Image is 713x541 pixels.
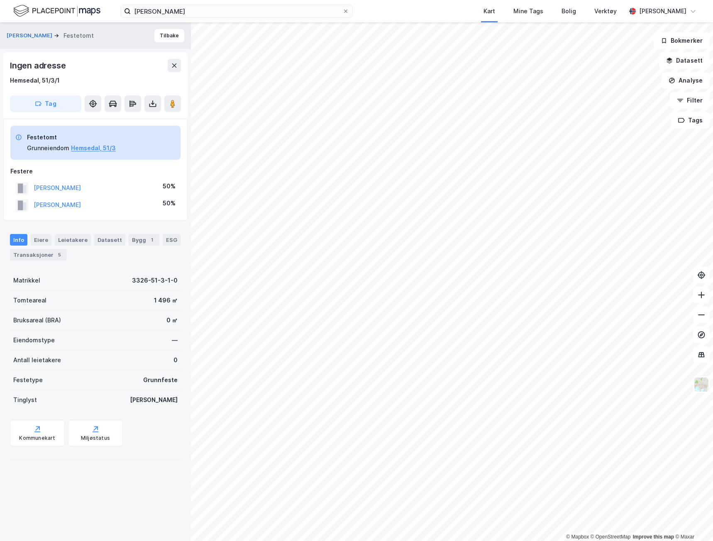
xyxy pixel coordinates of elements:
[13,335,55,345] div: Eiendomstype
[143,375,178,385] div: Grunnfeste
[55,234,91,246] div: Leietakere
[163,234,181,246] div: ESG
[13,355,61,365] div: Antall leietakere
[671,501,713,541] div: Kontrollprogram for chat
[662,72,710,89] button: Analyse
[671,501,713,541] iframe: Chat Widget
[10,234,27,246] div: Info
[131,5,342,17] input: Søk på adresse, matrikkel, gårdeiere, leietakere eller personer
[13,295,46,305] div: Tomteareal
[71,143,116,153] button: Hemsedal, 51/3
[129,234,159,246] div: Bygg
[594,6,617,16] div: Verktøy
[130,395,178,405] div: [PERSON_NAME]
[659,52,710,69] button: Datasett
[154,295,178,305] div: 1 496 ㎡
[670,92,710,109] button: Filter
[154,29,184,42] button: Tilbake
[591,534,631,540] a: OpenStreetMap
[483,6,495,16] div: Kart
[166,315,178,325] div: 0 ㎡
[148,236,156,244] div: 1
[94,234,125,246] div: Datasett
[566,534,589,540] a: Mapbox
[173,355,178,365] div: 0
[633,534,674,540] a: Improve this map
[163,181,176,191] div: 50%
[693,377,709,392] img: Z
[7,32,54,40] button: [PERSON_NAME]
[10,249,67,261] div: Transaksjoner
[513,6,543,16] div: Mine Tags
[639,6,686,16] div: [PERSON_NAME]
[10,95,81,112] button: Tag
[172,335,178,345] div: —
[10,166,181,176] div: Festere
[654,32,710,49] button: Bokmerker
[19,435,55,441] div: Kommunekart
[562,6,576,16] div: Bolig
[13,315,61,325] div: Bruksareal (BRA)
[13,375,43,385] div: Festetype
[13,275,40,285] div: Matrikkel
[27,143,69,153] div: Grunneiendom
[163,198,176,208] div: 50%
[10,76,60,85] div: Hemsedal, 51/3/1
[27,132,116,142] div: Festetomt
[10,59,67,72] div: Ingen adresse
[81,435,110,441] div: Miljøstatus
[13,395,37,405] div: Tinglyst
[63,31,94,41] div: Festetomt
[671,112,710,129] button: Tags
[31,234,51,246] div: Eiere
[132,275,178,285] div: 3326-51-3-1-0
[13,4,100,18] img: logo.f888ab2527a4732fd821a326f86c7f29.svg
[55,251,63,259] div: 5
